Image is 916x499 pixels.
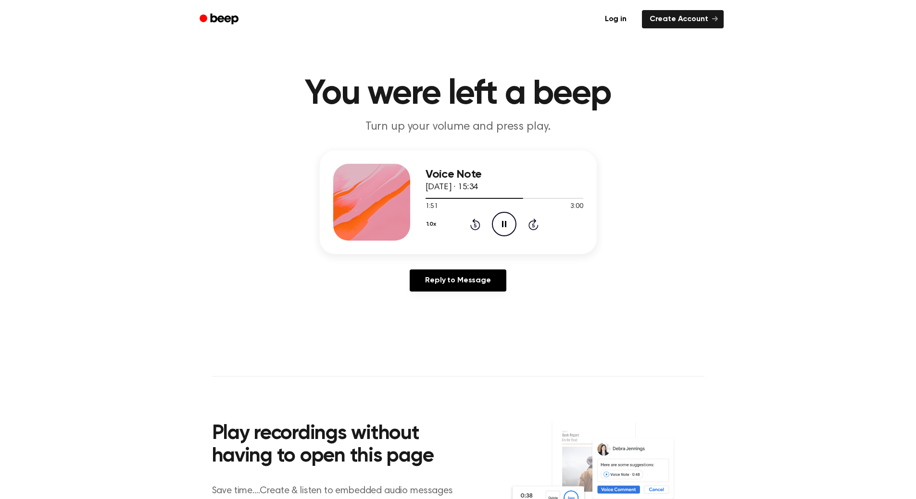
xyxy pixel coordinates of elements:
[193,10,247,29] a: Beep
[570,202,583,212] span: 3:00
[410,269,506,292] a: Reply to Message
[642,10,724,28] a: Create Account
[212,423,471,468] h2: Play recordings without having to open this page
[212,77,704,111] h1: You were left a beep
[426,183,478,192] span: [DATE] · 15:34
[274,119,643,135] p: Turn up your volume and press play.
[426,216,440,232] button: 1.0x
[595,8,636,30] a: Log in
[426,202,438,212] span: 1:51
[426,168,583,181] h3: Voice Note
